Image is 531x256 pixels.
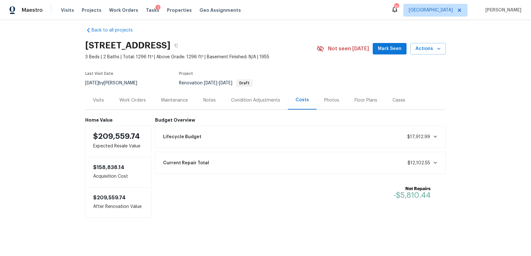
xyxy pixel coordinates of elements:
[109,7,138,13] span: Work Orders
[378,45,401,53] span: Mark Seen
[219,81,232,85] span: [DATE]
[408,161,430,165] span: $12,102.55
[93,195,126,200] span: $209,559.74
[93,165,124,170] span: $158,838.14
[203,97,216,103] div: Notes
[119,97,146,103] div: Work Orders
[163,134,201,140] span: Lifecycle Budget
[85,72,113,75] span: Last Visit Date
[85,79,145,87] div: by [PERSON_NAME]
[155,5,161,11] div: 1
[170,40,182,51] button: Copy Address
[61,7,74,13] span: Visits
[146,8,159,12] span: Tasks
[373,43,407,55] button: Mark Seen
[204,81,232,85] span: -
[407,135,430,139] span: $17,912.99
[85,42,170,49] h2: [STREET_ADDRESS]
[85,27,146,33] a: Back to all projects
[93,97,104,103] div: Visits
[204,81,217,85] span: [DATE]
[295,97,309,103] div: Costs
[82,7,101,13] span: Projects
[93,132,140,140] span: $209,559.74
[163,160,209,166] span: Current Repair Total
[85,126,151,157] div: Expected Resale Value
[199,7,241,13] span: Geo Assignments
[324,97,339,103] div: Photos
[231,97,280,103] div: Condition Adjustments
[393,186,430,192] b: Net Repairs
[328,46,369,52] span: Not seen [DATE]
[85,81,99,85] span: [DATE]
[415,45,441,53] span: Actions
[85,157,151,187] div: Acquisition Cost
[483,7,521,13] span: [PERSON_NAME]
[161,97,188,103] div: Maintenance
[355,97,377,103] div: Floor Plans
[179,81,253,85] span: Renovation
[155,117,446,123] h6: Budget Overview
[167,7,192,13] span: Properties
[179,72,193,75] span: Project
[237,81,252,85] span: Draft
[393,191,430,199] span: -$5,810.44
[394,4,399,10] div: 15
[85,117,151,123] h6: Home Value
[410,43,446,55] button: Actions
[85,187,151,218] div: After Renovation Value
[22,7,43,13] span: Maestro
[393,97,405,103] div: Cases
[85,54,317,60] span: 3 Beds | 2 Baths | Total: 1296 ft² | Above Grade: 1296 ft² | Basement Finished: N/A | 1955
[409,7,453,13] span: [GEOGRAPHIC_DATA]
